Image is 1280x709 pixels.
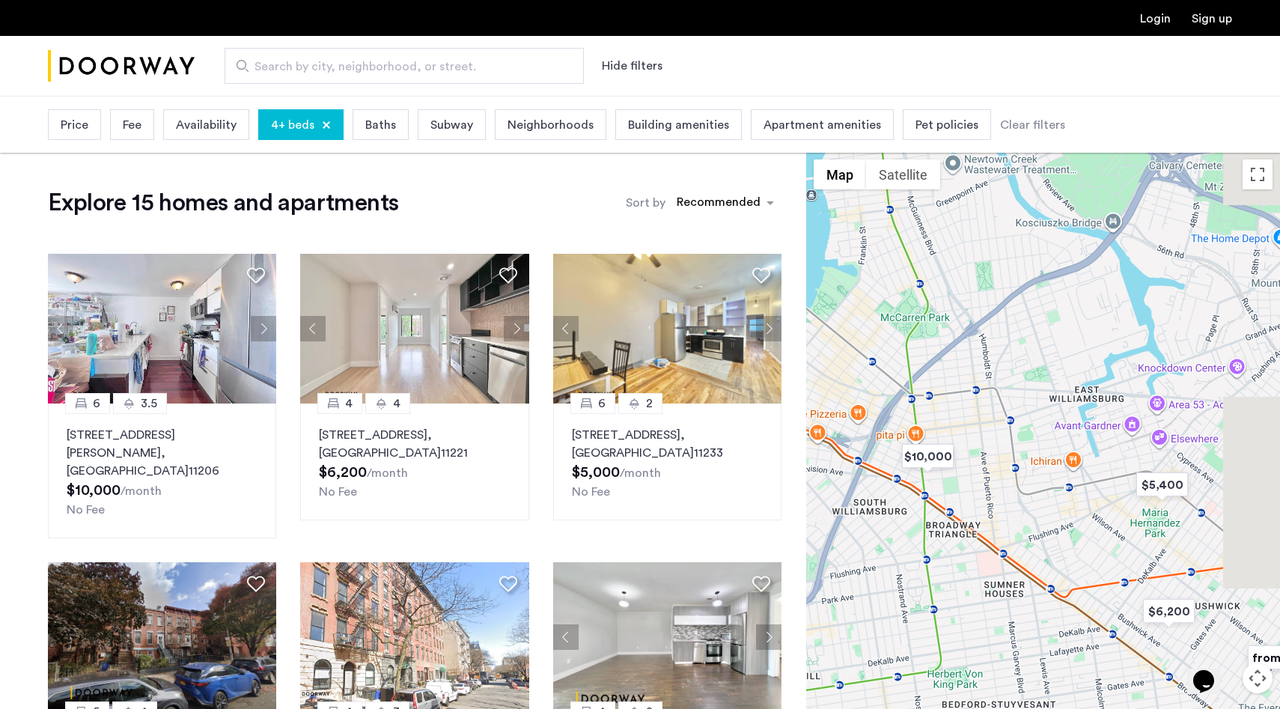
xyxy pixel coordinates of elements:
[896,439,960,473] div: $10,000
[866,159,940,189] button: Show satellite imagery
[756,316,781,341] button: Next apartment
[915,116,978,134] span: Pet policies
[365,116,396,134] span: Baths
[255,58,542,76] span: Search by city, neighborhood, or street.
[67,483,121,498] span: $10,000
[225,48,584,84] input: Apartment Search
[553,404,781,520] a: 62[STREET_ADDRESS], [GEOGRAPHIC_DATA]11233No Fee
[620,467,661,479] sub: /month
[61,116,88,134] span: Price
[508,116,594,134] span: Neighborhoods
[674,193,761,215] div: Recommended
[764,116,881,134] span: Apartment amenities
[1137,594,1201,628] div: $6,200
[669,189,781,216] ng-select: sort-apartment
[1140,13,1171,25] a: Login
[598,395,606,413] span: 6
[67,426,257,480] p: [STREET_ADDRESS][PERSON_NAME] 11206
[553,316,579,341] button: Previous apartment
[300,254,529,404] img: 2012_638486494549611557.jpeg
[626,194,665,212] label: Sort by
[300,404,528,520] a: 44[STREET_ADDRESS], [GEOGRAPHIC_DATA]11221No Fee
[48,316,73,341] button: Previous apartment
[1243,663,1273,693] button: Map camera controls
[251,316,276,341] button: Next apartment
[48,188,398,218] h1: Explore 15 homes and apartments
[123,116,141,134] span: Fee
[319,465,367,480] span: $6,200
[271,116,314,134] span: 4+ beds
[67,504,105,516] span: No Fee
[1192,13,1232,25] a: Registration
[602,57,662,75] button: Show or hide filters
[1130,468,1194,502] div: $5,400
[48,38,195,94] a: Cazamio Logo
[48,38,195,94] img: logo
[572,465,620,480] span: $5,000
[628,116,729,134] span: Building amenities
[430,116,473,134] span: Subway
[756,624,781,650] button: Next apartment
[367,467,408,479] sub: /month
[504,316,529,341] button: Next apartment
[572,486,610,498] span: No Fee
[646,395,653,413] span: 2
[48,404,276,538] a: 63.5[STREET_ADDRESS][PERSON_NAME], [GEOGRAPHIC_DATA]11206No Fee
[319,486,357,498] span: No Fee
[48,254,277,404] img: 2016_638524673586775362.jpeg
[93,395,100,413] span: 6
[1243,159,1273,189] button: Toggle fullscreen view
[121,485,162,497] sub: /month
[1000,116,1065,134] div: Clear filters
[300,316,326,341] button: Previous apartment
[553,624,579,650] button: Previous apartment
[141,395,157,413] span: 3.5
[1187,649,1235,694] iframe: chat widget
[393,395,400,413] span: 4
[572,426,763,462] p: [STREET_ADDRESS] 11233
[814,159,866,189] button: Show street map
[319,426,510,462] p: [STREET_ADDRESS] 11221
[345,395,353,413] span: 4
[176,116,237,134] span: Availability
[553,254,782,404] img: 4f6b9112-ac7c-4443-895b-e950d3f5df76_638766516433613728.jpeg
